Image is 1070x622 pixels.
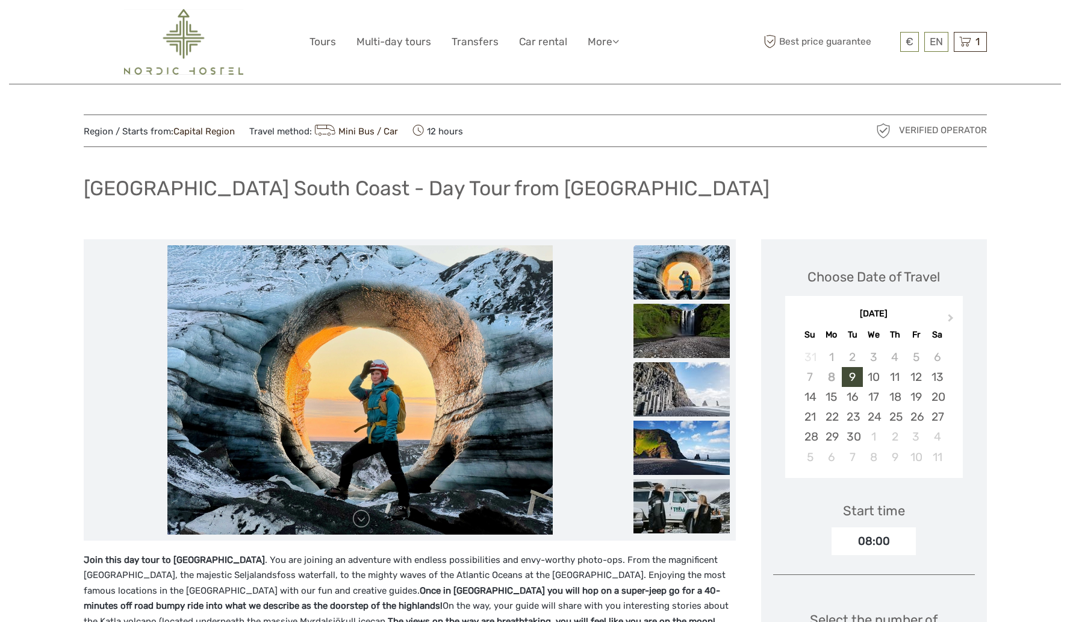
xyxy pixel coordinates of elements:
span: Best price guarantee [761,32,897,52]
div: Th [885,327,906,343]
div: Choose Monday, September 22nd, 2025 [821,407,842,427]
img: 542d6e6172f8494cab2cfce9bb746d74_slider_thumbnail.jpg [633,421,730,475]
div: Choose Thursday, September 18th, 2025 [885,387,906,407]
img: 9a10d14e6e7449e2b3e91adb7fb94c41_main_slider.jpeg [167,245,553,535]
a: Transfers [452,33,499,51]
span: Travel method: [249,122,399,139]
div: Choose Friday, October 3rd, 2025 [906,427,927,447]
div: Choose Wednesday, September 17th, 2025 [863,387,884,407]
div: Choose Date of Travel [807,268,940,286]
h1: [GEOGRAPHIC_DATA] South Coast - Day Tour from [GEOGRAPHIC_DATA] [84,176,770,201]
div: Choose Wednesday, September 10th, 2025 [863,367,884,387]
div: Not available Saturday, September 6th, 2025 [927,347,948,367]
div: Choose Monday, September 29th, 2025 [821,427,842,447]
button: Open LiveChat chat widget [138,19,153,33]
div: Not available Sunday, August 31st, 2025 [800,347,821,367]
a: More [588,33,619,51]
button: Next Month [942,311,962,330]
img: 2454-61f15230-a6bf-4303-aa34-adabcbdb58c5_logo_big.png [124,9,243,75]
a: Tours [309,33,336,51]
div: Choose Tuesday, October 7th, 2025 [842,447,863,467]
div: Not available Friday, September 5th, 2025 [906,347,927,367]
div: EN [924,32,948,52]
div: We [863,327,884,343]
div: Not available Tuesday, September 2nd, 2025 [842,347,863,367]
p: We're away right now. Please check back later! [17,21,136,31]
div: [DATE] [785,308,963,321]
span: 12 hours [412,122,463,139]
span: 1 [974,36,981,48]
div: Sa [927,327,948,343]
div: Choose Tuesday, September 9th, 2025 [842,367,863,387]
strong: Join this day tour to [GEOGRAPHIC_DATA] [84,554,265,565]
div: Tu [842,327,863,343]
div: Choose Friday, September 19th, 2025 [906,387,927,407]
span: Verified Operator [899,124,987,137]
div: Choose Wednesday, September 24th, 2025 [863,407,884,427]
div: Choose Sunday, September 21st, 2025 [800,407,821,427]
div: Not available Thursday, September 4th, 2025 [885,347,906,367]
div: Choose Thursday, October 9th, 2025 [885,447,906,467]
div: Choose Thursday, October 2nd, 2025 [885,427,906,447]
div: Choose Friday, September 26th, 2025 [906,407,927,427]
div: Not available Monday, September 8th, 2025 [821,367,842,387]
div: Choose Friday, October 10th, 2025 [906,447,927,467]
div: Choose Monday, October 6th, 2025 [821,447,842,467]
div: Choose Saturday, October 11th, 2025 [927,447,948,467]
div: Choose Wednesday, October 1st, 2025 [863,427,884,447]
div: Su [800,327,821,343]
div: Choose Saturday, September 27th, 2025 [927,407,948,427]
div: Choose Saturday, October 4th, 2025 [927,427,948,447]
img: de10c0faead14f29a85372f9e242ba66_slider_thumbnail.jpg [633,362,730,416]
div: Choose Thursday, September 25th, 2025 [885,407,906,427]
img: 8d7247fd982548bb8e19952aeefa9cea_slider_thumbnail.jpg [633,304,730,358]
a: Car rental [519,33,567,51]
div: Choose Tuesday, September 23rd, 2025 [842,407,863,427]
div: Mo [821,327,842,343]
div: Not available Wednesday, September 3rd, 2025 [863,347,884,367]
div: Choose Friday, September 12th, 2025 [906,367,927,387]
div: Start time [843,501,905,520]
div: Choose Sunday, September 14th, 2025 [800,387,821,407]
img: 9a10d14e6e7449e2b3e91adb7fb94c41_slider_thumbnail.jpeg [633,245,730,300]
span: Region / Starts from: [84,125,235,138]
div: Choose Saturday, September 20th, 2025 [927,387,948,407]
a: Multi-day tours [356,33,431,51]
div: Not available Sunday, September 7th, 2025 [800,367,821,387]
div: Choose Saturday, September 13th, 2025 [927,367,948,387]
a: Mini Bus / Car [312,126,399,137]
div: Fr [906,327,927,343]
img: d1e3ebaa5f124daeb7b82eedc0ba358b_slider_thumbnail.jpeg [633,479,730,533]
div: Choose Sunday, September 28th, 2025 [800,427,821,447]
div: Choose Tuesday, September 16th, 2025 [842,387,863,407]
img: verified_operator_grey_128.png [874,121,893,140]
a: Capital Region [173,126,235,137]
strong: Once in [GEOGRAPHIC_DATA] you will hop on a super-jeep [420,585,667,596]
div: month 2025-09 [789,347,959,467]
div: 08:00 [832,527,916,555]
div: Not available Monday, September 1st, 2025 [821,347,842,367]
div: Choose Wednesday, October 8th, 2025 [863,447,884,467]
div: Choose Sunday, October 5th, 2025 [800,447,821,467]
div: Choose Monday, September 15th, 2025 [821,387,842,407]
div: Choose Tuesday, September 30th, 2025 [842,427,863,447]
span: € [906,36,913,48]
div: Choose Thursday, September 11th, 2025 [885,367,906,387]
